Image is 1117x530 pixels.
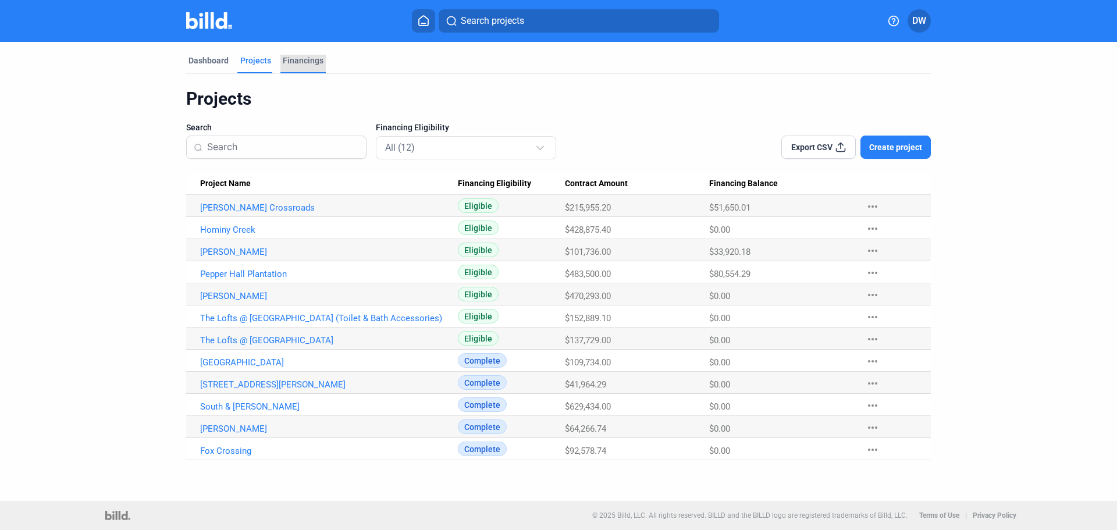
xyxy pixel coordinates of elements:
span: $629,434.00 [565,401,611,412]
mat-icon: more_horiz [866,443,880,457]
span: Create project [869,141,922,153]
a: [PERSON_NAME] [200,424,458,434]
span: $0.00 [709,313,730,323]
button: Create project [860,136,931,159]
span: Eligible [458,265,499,279]
span: $51,650.01 [709,202,750,213]
a: [GEOGRAPHIC_DATA] [200,357,458,368]
span: Eligible [458,198,499,213]
a: Fox Crossing [200,446,458,456]
b: Privacy Policy [973,511,1016,520]
span: $109,734.00 [565,357,611,368]
span: $483,500.00 [565,269,611,279]
a: [STREET_ADDRESS][PERSON_NAME] [200,379,458,390]
div: Dashboard [188,55,229,66]
span: $0.00 [709,446,730,456]
span: Complete [458,442,507,456]
span: Eligible [458,243,499,257]
mat-icon: more_horiz [866,244,880,258]
span: $0.00 [709,424,730,434]
span: $428,875.40 [565,225,611,235]
span: Export CSV [791,141,833,153]
span: Complete [458,419,507,434]
mat-icon: more_horiz [866,399,880,412]
span: $0.00 [709,335,730,346]
mat-icon: more_horiz [866,354,880,368]
a: [PERSON_NAME] [200,291,458,301]
button: DW [908,9,931,33]
span: Eligible [458,220,499,235]
a: [PERSON_NAME] [200,247,458,257]
span: Financing Eligibility [376,122,449,133]
p: © 2025 Billd, LLC. All rights reserved. BILLD and the BILLD logo are registered trademarks of Bil... [592,511,908,520]
span: DW [912,14,926,28]
div: Financing Balance [709,179,854,189]
a: Hominy Creek [200,225,458,235]
span: $64,266.74 [565,424,606,434]
a: Pepper Hall Plantation [200,269,458,279]
a: South & [PERSON_NAME] [200,401,458,412]
div: Projects [240,55,271,66]
mat-icon: more_horiz [866,288,880,302]
span: Eligible [458,287,499,301]
span: $470,293.00 [565,291,611,301]
span: $33,920.18 [709,247,750,257]
span: $0.00 [709,357,730,368]
span: $0.00 [709,401,730,412]
div: Contract Amount [565,179,709,189]
span: Eligible [458,309,499,323]
span: $0.00 [709,379,730,390]
div: Project Name [200,179,458,189]
span: $0.00 [709,225,730,235]
button: Search projects [439,9,719,33]
span: Search [186,122,212,133]
div: Financing Eligibility [458,179,565,189]
p: | [965,511,967,520]
span: $80,554.29 [709,269,750,279]
span: $137,729.00 [565,335,611,346]
span: Financing Eligibility [458,179,531,189]
span: $215,955.20 [565,202,611,213]
a: [PERSON_NAME] Crossroads [200,202,458,213]
span: Project Name [200,179,251,189]
a: The Lofts @ [GEOGRAPHIC_DATA] [200,335,458,346]
span: $101,736.00 [565,247,611,257]
mat-icon: more_horiz [866,310,880,324]
button: Export CSV [781,136,856,159]
input: Search [207,135,359,159]
mat-icon: more_horiz [866,200,880,214]
span: Contract Amount [565,179,628,189]
span: $41,964.29 [565,379,606,390]
span: Complete [458,353,507,368]
span: Search projects [461,14,524,28]
span: Eligible [458,331,499,346]
mat-icon: more_horiz [866,222,880,236]
mat-icon: more_horiz [866,421,880,435]
mat-icon: more_horiz [866,266,880,280]
img: logo [105,511,130,520]
span: Complete [458,375,507,390]
span: Complete [458,397,507,412]
div: Financings [283,55,323,66]
img: Billd Company Logo [186,12,232,29]
a: The Lofts @ [GEOGRAPHIC_DATA] (Toilet & Bath Accessories) [200,313,458,323]
span: Financing Balance [709,179,778,189]
div: Projects [186,88,931,110]
span: $92,578.74 [565,446,606,456]
b: Terms of Use [919,511,959,520]
span: $0.00 [709,291,730,301]
span: $152,889.10 [565,313,611,323]
mat-select-trigger: All (12) [385,142,415,153]
mat-icon: more_horiz [866,376,880,390]
mat-icon: more_horiz [866,332,880,346]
